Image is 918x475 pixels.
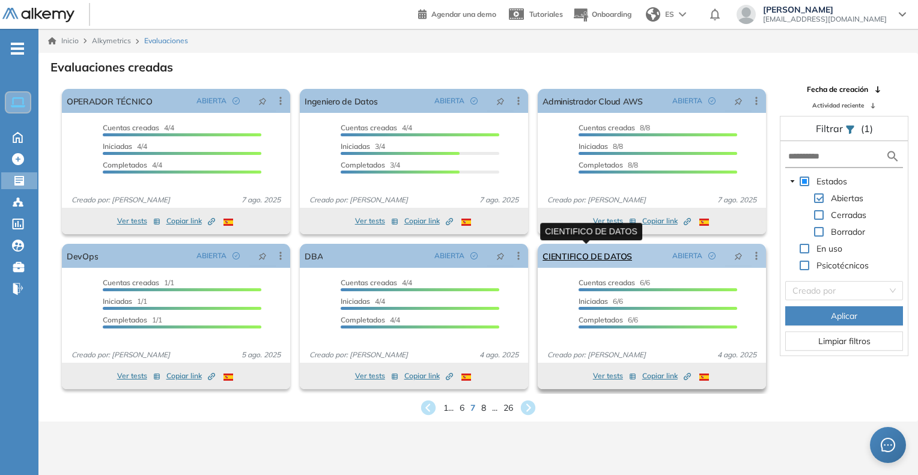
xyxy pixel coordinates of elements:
a: OPERADOR TÉCNICO [67,89,153,113]
button: Copiar link [642,369,691,383]
span: Iniciadas [103,297,132,306]
a: DevOps [67,244,98,268]
a: CIENTIFICO DE DATOS [543,244,632,268]
img: ESP [461,219,471,226]
span: Completados [341,315,385,324]
h3: Evaluaciones creadas [50,60,173,74]
span: Completados [579,160,623,169]
span: caret-down [789,178,795,184]
span: 8 [481,402,486,414]
span: 3/4 [341,142,385,151]
span: Psicotécnicos [814,258,871,273]
span: Copiar link [404,216,453,226]
span: Abiertas [828,191,866,205]
span: Iniciadas [341,297,370,306]
a: Agendar una demo [418,6,496,20]
i: - [11,47,24,50]
span: 1/1 [103,297,147,306]
span: 4/4 [103,142,147,151]
span: Copiar link [404,371,453,381]
span: Aplicar [831,309,857,322]
span: 4/4 [341,123,412,132]
span: En uso [814,241,845,256]
span: check-circle [708,252,716,259]
span: ABIERTA [196,250,226,261]
span: 4/4 [341,297,385,306]
button: pushpin [487,246,514,265]
span: Cuentas creadas [579,278,635,287]
span: Psicotécnicos [816,260,869,271]
button: pushpin [487,91,514,110]
span: [PERSON_NAME] [763,5,887,14]
span: Completados [341,160,385,169]
span: check-circle [233,97,240,104]
button: pushpin [249,91,276,110]
span: En uso [816,243,842,254]
span: 4/4 [341,315,400,324]
img: ESP [461,374,471,381]
span: Cuentas creadas [103,278,159,287]
span: Copiar link [166,371,215,381]
span: pushpin [734,96,743,106]
span: Cerradas [828,208,869,222]
span: check-circle [233,252,240,259]
span: Iniciadas [579,297,608,306]
span: Cerradas [831,210,866,220]
span: Borrador [828,225,868,239]
span: Creado por: [PERSON_NAME] [67,349,175,360]
span: 6/6 [579,278,650,287]
span: Iniciadas [341,142,370,151]
span: Cuentas creadas [341,123,397,132]
span: Completados [103,160,147,169]
span: pushpin [734,251,743,261]
span: pushpin [258,96,267,106]
span: check-circle [470,97,478,104]
span: 8/8 [579,123,650,132]
span: pushpin [496,251,505,261]
span: 6/6 [579,297,623,306]
span: 7 ago. 2025 [713,195,761,205]
span: check-circle [708,97,716,104]
span: Cuentas creadas [341,278,397,287]
button: Ver tests [593,214,636,228]
a: DBA [305,244,323,268]
span: 1/1 [103,278,174,287]
span: Iniciadas [103,142,132,151]
button: pushpin [249,246,276,265]
span: Estados [816,176,847,187]
button: Onboarding [573,2,631,28]
button: pushpin [725,91,752,110]
span: 4/4 [103,123,174,132]
span: Estados [814,174,850,189]
button: Copiar link [166,369,215,383]
span: 6 [460,402,464,414]
span: Filtrar [816,123,845,135]
span: check-circle [470,252,478,259]
img: world [646,7,660,22]
button: Ver tests [355,214,398,228]
a: Inicio [48,35,79,46]
span: Creado por: [PERSON_NAME] [543,349,651,360]
span: Creado por: [PERSON_NAME] [305,195,413,205]
span: message [881,438,895,452]
button: Ver tests [117,214,160,228]
span: Fecha de creación [807,84,868,95]
button: Copiar link [404,214,453,228]
span: pushpin [496,96,505,106]
span: ABIERTA [434,250,464,261]
span: 4 ago. 2025 [475,349,523,360]
img: ESP [223,374,233,381]
span: 1/1 [103,315,162,324]
img: ESP [699,374,709,381]
span: Actividad reciente [812,101,864,110]
button: Copiar link [166,214,215,228]
span: Alkymetrics [92,36,131,45]
span: Creado por: [PERSON_NAME] [543,195,651,205]
span: Iniciadas [579,142,608,151]
button: Ver tests [355,369,398,383]
img: ESP [223,219,233,226]
img: search icon [886,149,900,164]
a: Administrador Cloud AWS [543,89,643,113]
span: ABIERTA [672,250,702,261]
span: ABIERTA [434,95,464,106]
